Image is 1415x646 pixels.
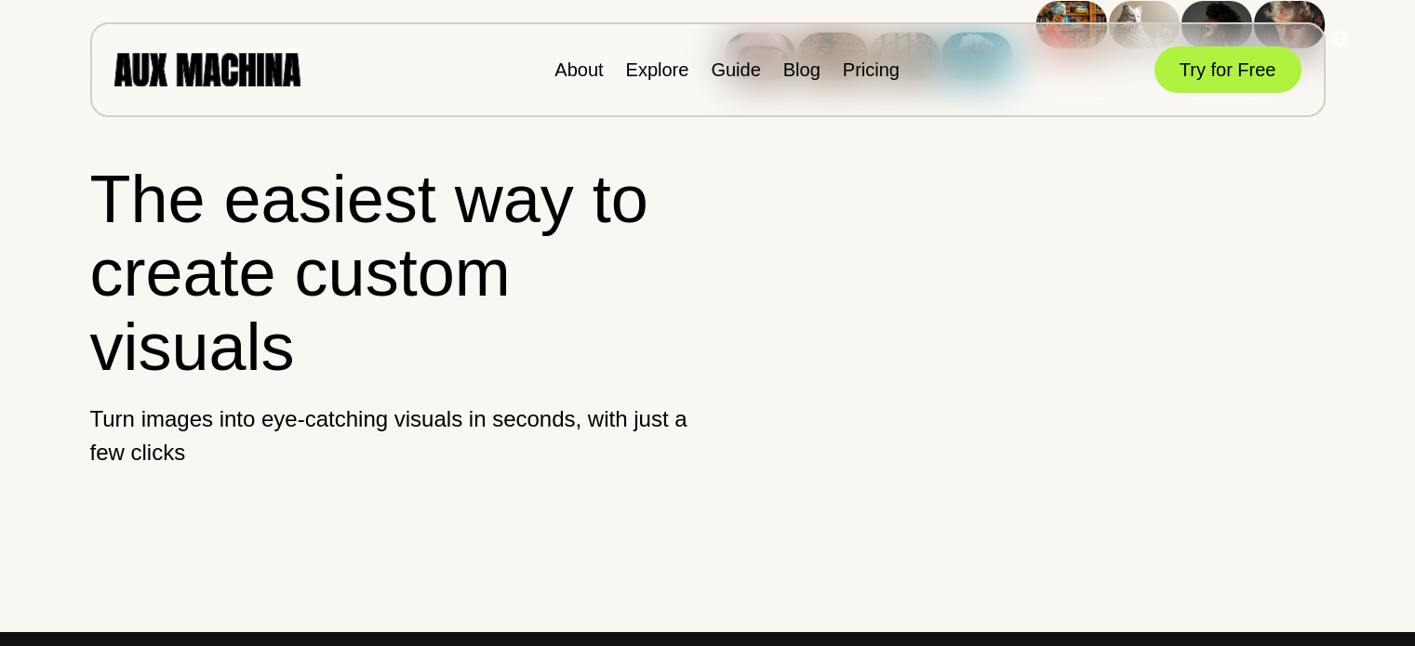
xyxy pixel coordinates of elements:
[626,59,689,80] a: Explore
[114,53,300,86] img: AUX MACHINA
[1155,46,1302,93] button: Try for Free
[843,59,900,80] a: Pricing
[554,59,603,80] a: About
[90,163,692,384] h1: The easiest way to create custom visuals
[711,59,760,80] a: Guide
[90,402,692,469] p: Turn images into eye-catching visuals in seconds, with just a few clicks
[783,59,821,80] a: Blog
